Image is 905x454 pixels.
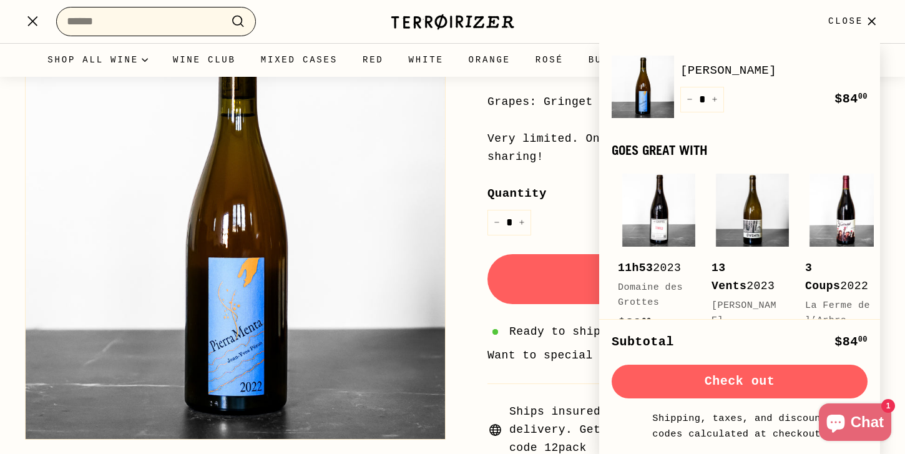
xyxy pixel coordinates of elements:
[618,262,653,274] b: 11h53
[649,411,830,442] small: Shipping, taxes, and discount codes calculated at checkout.
[618,316,652,330] span: $39
[834,332,868,352] div: $84
[487,254,880,304] button: Add to cart
[28,17,37,26] path: .
[821,3,888,40] button: Close
[487,93,880,111] div: Grapes: Gringet
[487,347,880,365] li: Want to special order this item?
[712,262,746,292] b: 13 Vents
[712,170,793,364] a: 13 Vents2023[PERSON_NAME]
[35,43,160,77] summary: Shop all wine
[805,170,886,364] a: 3 Coups2022La Ferme de l’Arbre
[642,317,651,326] sup: 00
[815,403,895,444] inbox-online-store-chat: Shopify online store chat
[612,365,868,398] button: Check out
[858,335,868,344] sup: 00
[612,143,868,157] div: Goes great with
[618,280,687,310] div: Domaine des Grottes
[805,259,874,295] div: 2022
[680,61,868,80] a: [PERSON_NAME]
[858,92,868,101] sup: 00
[680,87,699,112] button: Reduce item quantity by one
[28,16,37,26] path: .
[712,259,780,295] div: 2023
[618,259,687,277] div: 2023
[612,56,674,118] img: Pierra Menta
[487,130,880,166] div: Very limited. One per customer please. Wine is for sharing!
[456,43,523,77] a: Orange
[487,210,506,235] button: Reduce item quantity by one
[805,262,840,292] b: 3 Coups
[618,170,699,346] a: 11h532023Domaine des Grottes
[705,87,724,112] button: Increase item quantity by one
[828,14,863,28] span: Close
[512,210,531,235] button: Increase item quantity by one
[487,210,531,235] input: quantity
[487,184,880,203] label: Quantity
[805,299,874,328] div: La Ferme de l’Arbre
[350,43,396,77] a: Red
[834,92,868,106] span: $84
[576,43,650,77] a: Bubbles
[712,299,780,328] div: [PERSON_NAME]
[612,332,674,352] div: Subtotal
[509,323,600,341] span: Ready to ship
[160,43,248,77] a: Wine Club
[396,43,456,77] a: White
[248,43,350,77] a: Mixed Cases
[523,43,576,77] a: Rosé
